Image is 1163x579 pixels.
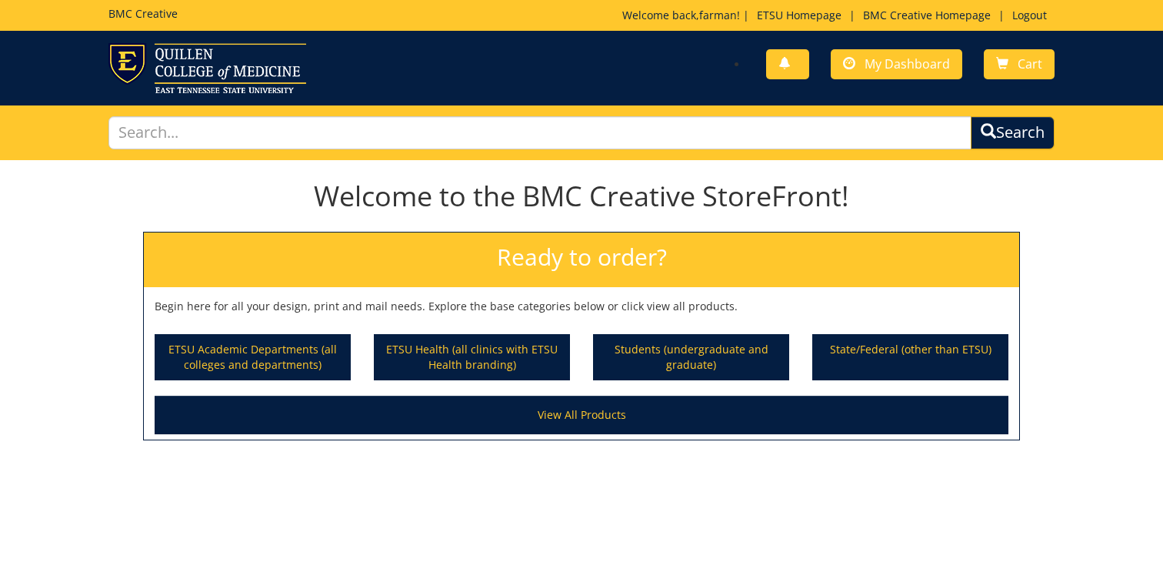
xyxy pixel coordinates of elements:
[155,396,1008,434] a: View All Products
[144,233,1019,287] h2: Ready to order?
[984,49,1055,79] a: Cart
[622,8,1055,23] p: Welcome back, ! | | |
[855,8,998,22] a: BMC Creative Homepage
[814,336,1007,379] a: State/Federal (other than ETSU)
[1005,8,1055,22] a: Logout
[699,8,737,22] a: farman
[749,8,849,22] a: ETSU Homepage
[155,299,1008,314] p: Begin here for all your design, print and mail needs. Explore the base categories below or click ...
[1018,55,1042,72] span: Cart
[595,336,788,379] a: Students (undergraduate and graduate)
[143,181,1020,212] h1: Welcome to the BMC Creative StoreFront!
[375,336,568,379] a: ETSU Health (all clinics with ETSU Health branding)
[108,43,306,93] img: ETSU logo
[108,116,971,149] input: Search...
[831,49,962,79] a: My Dashboard
[156,336,349,379] a: ETSU Academic Departments (all colleges and departments)
[971,116,1055,149] button: Search
[865,55,950,72] span: My Dashboard
[108,8,178,19] h5: BMC Creative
